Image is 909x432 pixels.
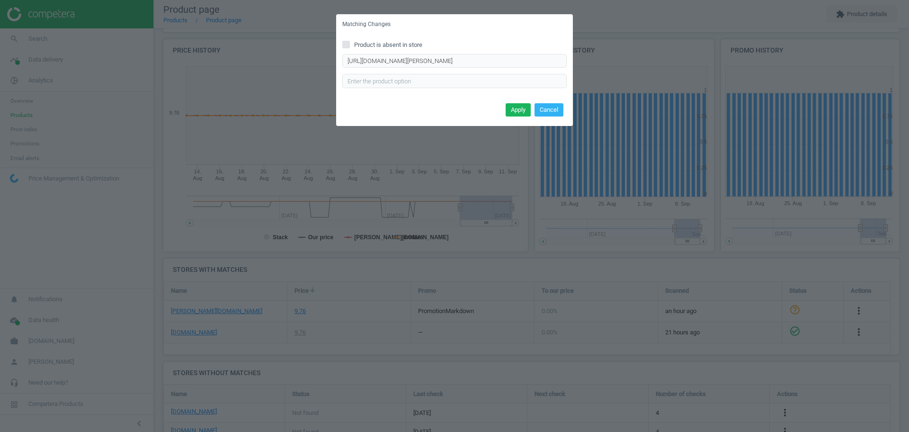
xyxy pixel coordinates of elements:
input: Enter the product option [342,74,567,88]
button: Cancel [535,103,563,117]
button: Apply [506,103,531,117]
input: Enter correct product URL [342,54,567,68]
span: Product is absent in store [352,41,424,49]
h5: Matching Changes [342,20,391,28]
